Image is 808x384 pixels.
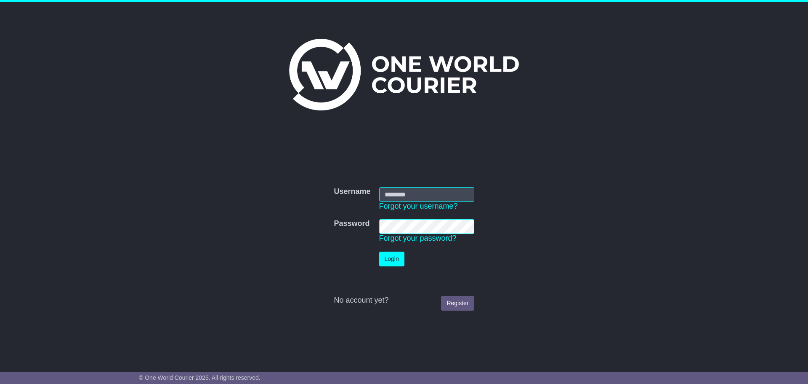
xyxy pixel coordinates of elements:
div: No account yet? [334,296,474,305]
a: Register [441,296,474,311]
button: Login [379,252,404,266]
label: Username [334,187,370,196]
a: Forgot your password? [379,234,457,242]
label: Password [334,219,369,228]
img: One World [289,39,519,110]
a: Forgot your username? [379,202,458,210]
span: © One World Courier 2025. All rights reserved. [139,374,260,381]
